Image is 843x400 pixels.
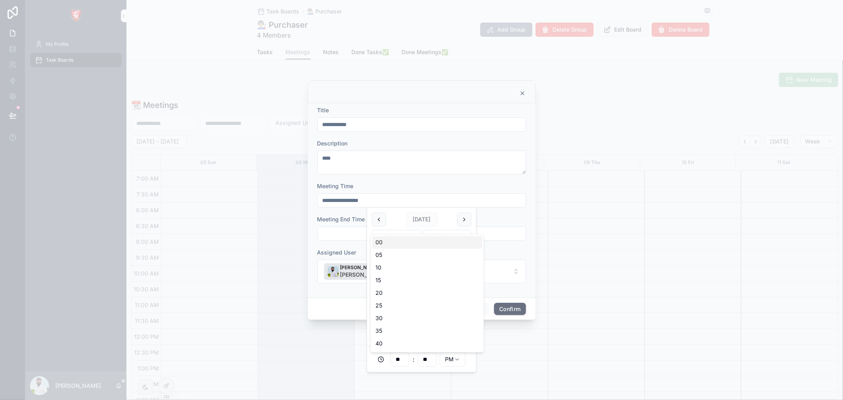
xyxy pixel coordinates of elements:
[317,107,329,113] span: Title
[494,303,526,315] button: Confirm
[372,261,482,274] div: 10
[340,264,467,271] span: [PERSON_NAME]
[372,352,471,368] div: :
[372,325,482,337] div: 35
[372,236,482,249] div: 00
[324,263,478,280] button: Unselect 13
[317,260,526,283] button: Select Button
[372,312,482,325] div: 30
[372,337,482,350] div: 40
[317,249,356,256] span: Assigned User
[370,234,484,353] div: Suggestions
[317,183,354,189] span: Meeting Time
[372,299,482,312] div: 25
[317,140,348,147] span: Description
[372,287,482,299] div: 20
[372,274,482,287] div: 15
[372,249,482,261] div: 05
[372,350,482,362] div: 45
[340,271,467,279] span: [PERSON_NAME][EMAIL_ADDRESS][DOMAIN_NAME]
[317,216,365,223] span: Meeting End Time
